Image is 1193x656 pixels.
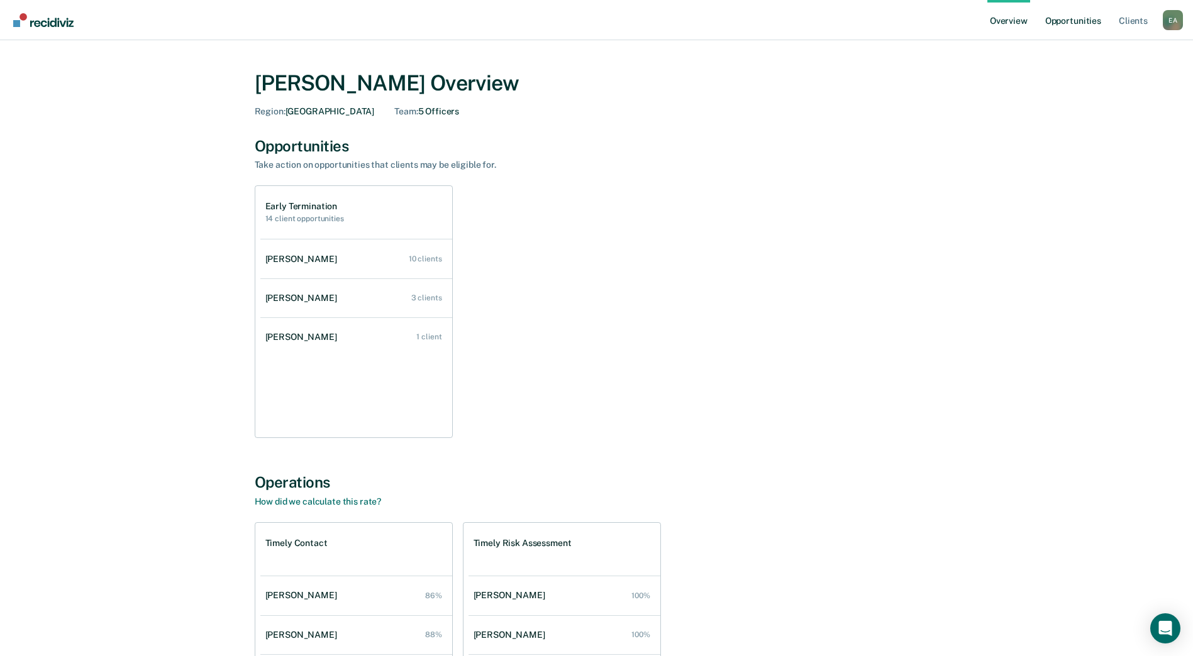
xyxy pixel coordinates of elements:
div: [PERSON_NAME] [265,332,342,342]
a: [PERSON_NAME] 10 clients [260,241,452,277]
span: Team : [394,106,418,116]
div: 100% [631,591,650,600]
div: 5 Officers [394,106,459,117]
a: [PERSON_NAME] 88% [260,617,452,653]
button: Profile dropdown button [1163,10,1183,30]
div: Take action on opportunities that clients may be eligible for. [255,160,695,170]
h1: Timely Contact [265,538,328,549]
h2: 14 client opportunities [265,214,344,223]
div: [PERSON_NAME] [265,293,342,303]
h1: Timely Risk Assessment [474,538,572,549]
img: Recidiviz [13,13,74,27]
a: How did we calculate this rate? [255,496,382,506]
div: [PERSON_NAME] [265,254,342,265]
div: [GEOGRAPHIC_DATA] [255,106,375,117]
div: [PERSON_NAME] [474,630,550,640]
span: Region : [255,106,286,116]
div: 86% [425,591,442,600]
div: [PERSON_NAME] [265,630,342,640]
div: 100% [631,630,650,639]
a: [PERSON_NAME] 1 client [260,319,452,355]
div: [PERSON_NAME] Overview [255,70,939,96]
div: 10 clients [409,254,442,263]
a: [PERSON_NAME] 3 clients [260,280,452,316]
a: [PERSON_NAME] 100% [469,577,660,613]
a: [PERSON_NAME] 86% [260,577,452,613]
div: 88% [425,630,442,639]
a: [PERSON_NAME] 100% [469,617,660,653]
div: 3 clients [411,293,442,302]
div: Operations [255,473,939,491]
div: [PERSON_NAME] [474,590,550,601]
div: [PERSON_NAME] [265,590,342,601]
h1: Early Termination [265,201,344,212]
div: Open Intercom Messenger [1150,613,1180,643]
div: Opportunities [255,137,939,155]
div: E A [1163,10,1183,30]
div: 1 client [416,332,441,341]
